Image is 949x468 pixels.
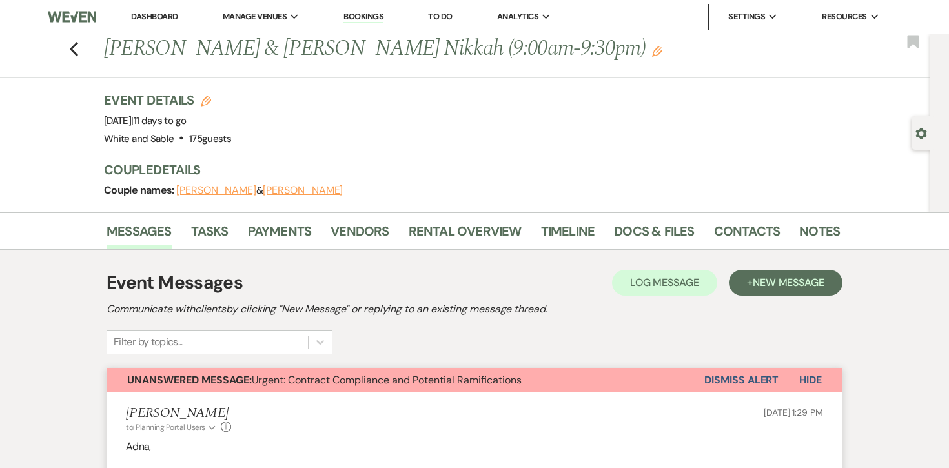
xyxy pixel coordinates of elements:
p: Adna, [126,438,823,455]
a: Contacts [714,221,781,249]
span: Settings [728,10,765,23]
h3: Event Details [104,91,231,109]
a: Payments [248,221,312,249]
button: +New Message [729,270,842,296]
img: Weven Logo [48,3,96,30]
span: | [131,114,186,127]
strong: Unanswered Message: [127,373,252,387]
button: Hide [779,368,842,392]
button: Unanswered Message:Urgent: Contract Compliance and Potential Ramifications [107,368,704,392]
span: Urgent: Contract Compliance and Potential Ramifications [127,373,522,387]
h1: [PERSON_NAME] & [PERSON_NAME] Nikkah (9:00am-9:30pm) [104,34,682,65]
span: Manage Venues [223,10,287,23]
button: Edit [652,45,662,57]
span: & [176,184,343,197]
a: Messages [107,221,172,249]
span: Resources [822,10,866,23]
a: To Do [428,11,452,22]
span: 11 days to go [134,114,187,127]
h2: Communicate with clients by clicking "New Message" or replying to an existing message thread. [107,301,842,317]
button: to: Planning Portal Users [126,422,218,433]
span: New Message [753,276,824,289]
button: Dismiss Alert [704,368,779,392]
a: Vendors [331,221,389,249]
a: Docs & Files [614,221,694,249]
h5: [PERSON_NAME] [126,405,231,422]
span: Couple names: [104,183,176,197]
span: [DATE] 1:29 PM [764,407,823,418]
button: [PERSON_NAME] [176,185,256,196]
span: 175 guests [189,132,231,145]
span: to: Planning Portal Users [126,422,205,432]
h3: Couple Details [104,161,827,179]
a: Rental Overview [409,221,522,249]
a: Tasks [191,221,229,249]
span: Analytics [497,10,538,23]
a: Dashboard [131,11,178,22]
button: [PERSON_NAME] [263,185,343,196]
span: White and Sable [104,132,174,145]
a: Timeline [541,221,595,249]
button: Log Message [612,270,717,296]
h1: Event Messages [107,269,243,296]
button: Open lead details [915,127,927,139]
span: [DATE] [104,114,186,127]
a: Bookings [343,11,383,23]
div: Filter by topics... [114,334,183,350]
span: Log Message [630,276,699,289]
span: Hide [799,373,822,387]
a: Notes [799,221,840,249]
